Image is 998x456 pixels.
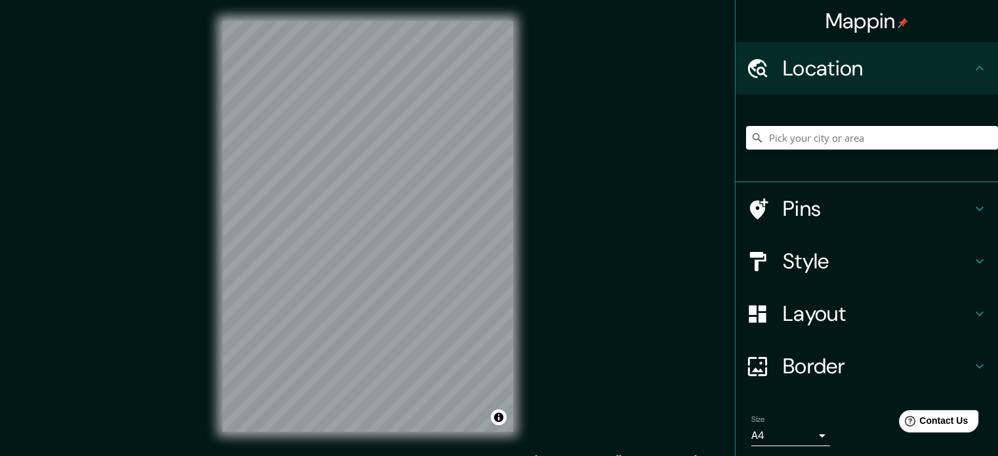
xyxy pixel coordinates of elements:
[751,425,830,446] div: A4
[736,182,998,235] div: Pins
[736,340,998,392] div: Border
[783,301,972,327] h4: Layout
[783,55,972,81] h4: Location
[783,353,972,379] h4: Border
[783,248,972,274] h4: Style
[222,21,513,432] canvas: Map
[898,18,908,28] img: pin-icon.png
[746,126,998,150] input: Pick your city or area
[825,8,909,34] h4: Mappin
[736,287,998,340] div: Layout
[751,414,765,425] label: Size
[736,42,998,94] div: Location
[736,235,998,287] div: Style
[491,409,507,425] button: Toggle attribution
[881,405,984,442] iframe: Help widget launcher
[783,196,972,222] h4: Pins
